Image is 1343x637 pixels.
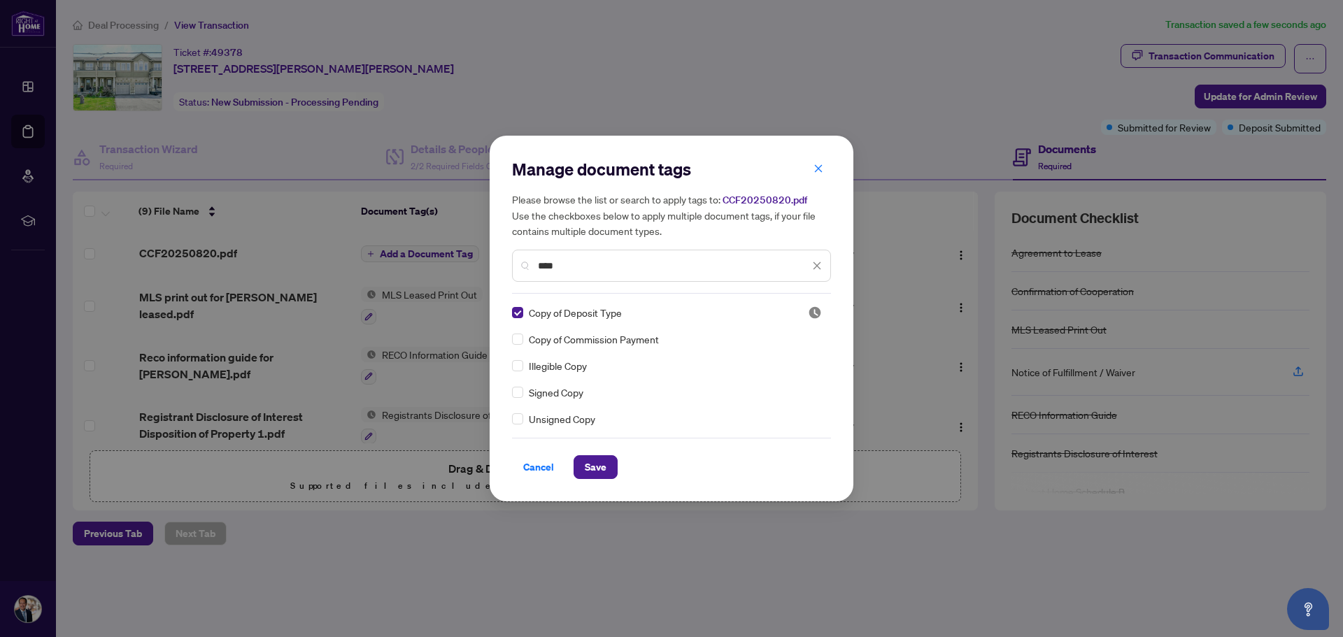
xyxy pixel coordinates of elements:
[1287,588,1329,630] button: Open asap
[723,194,807,206] span: CCF20250820.pdf
[523,456,554,478] span: Cancel
[808,306,822,320] img: status
[813,164,823,173] span: close
[512,192,831,238] h5: Please browse the list or search to apply tags to: Use the checkboxes below to apply multiple doc...
[585,456,606,478] span: Save
[574,455,618,479] button: Save
[812,261,822,271] span: close
[512,455,565,479] button: Cancel
[808,306,822,320] span: Pending Review
[529,305,622,320] span: Copy of Deposit Type
[529,331,659,347] span: Copy of Commission Payment
[512,158,831,180] h2: Manage document tags
[529,358,587,373] span: Illegible Copy
[529,385,583,400] span: Signed Copy
[529,411,595,427] span: Unsigned Copy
